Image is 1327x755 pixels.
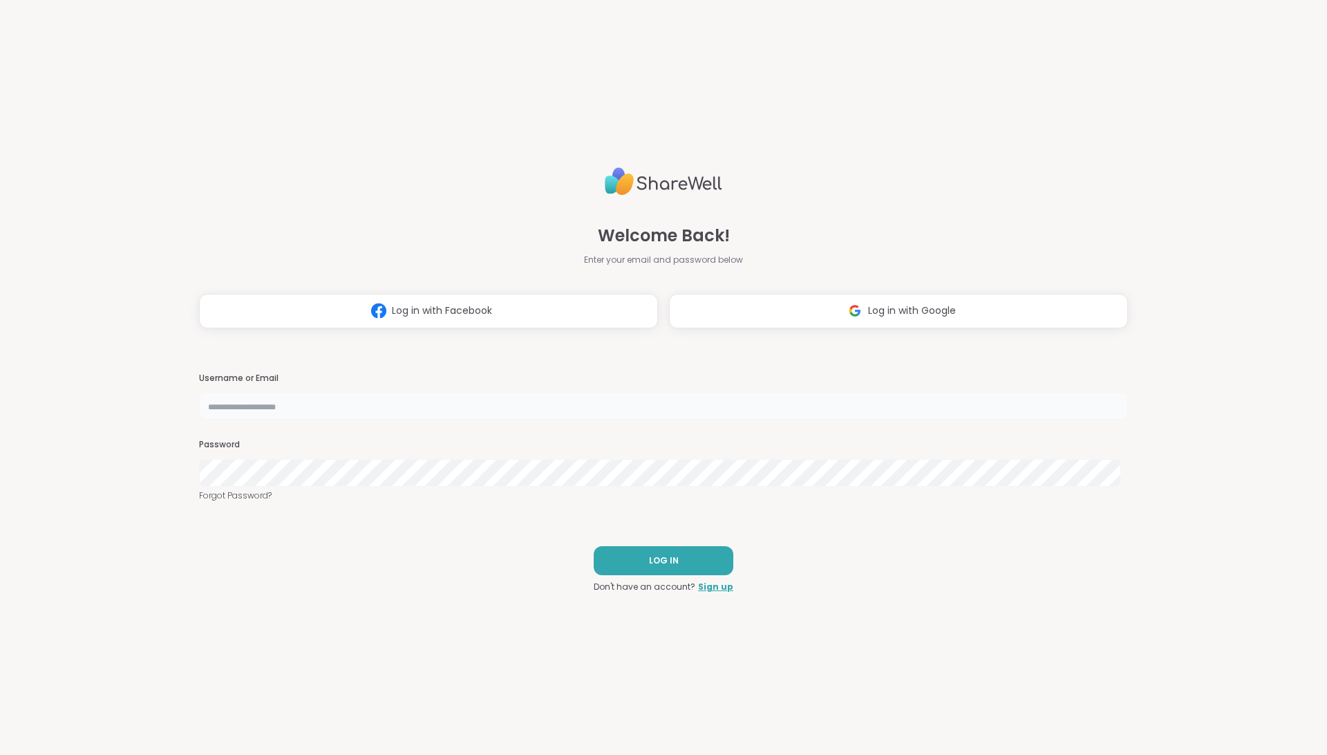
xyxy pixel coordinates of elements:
[594,581,695,593] span: Don't have an account?
[199,490,1128,502] a: Forgot Password?
[649,554,679,567] span: LOG IN
[392,304,492,318] span: Log in with Facebook
[698,581,733,593] a: Sign up
[598,223,730,248] span: Welcome Back!
[868,304,956,318] span: Log in with Google
[584,254,743,266] span: Enter your email and password below
[199,294,658,328] button: Log in with Facebook
[605,162,722,201] img: ShareWell Logo
[594,546,733,575] button: LOG IN
[199,439,1128,451] h3: Password
[199,373,1128,384] h3: Username or Email
[366,298,392,324] img: ShareWell Logomark
[669,294,1128,328] button: Log in with Google
[842,298,868,324] img: ShareWell Logomark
